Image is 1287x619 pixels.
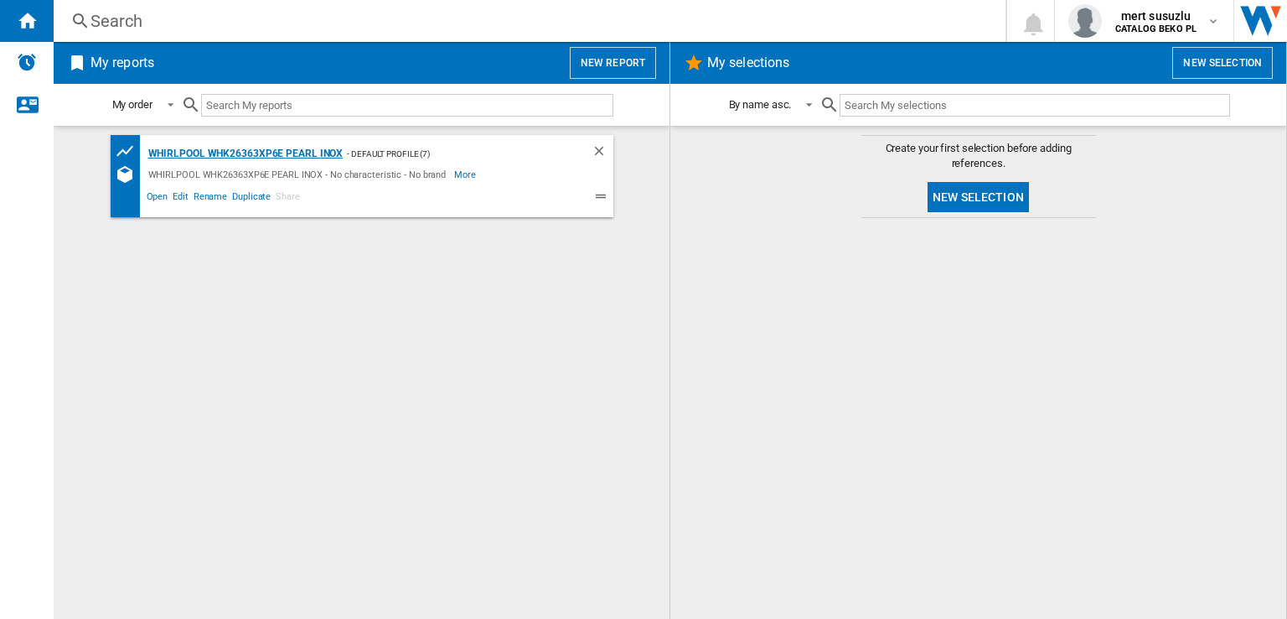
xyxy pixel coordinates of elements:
[144,143,344,164] div: WHIRLPOOL WHK26363XP6E PEARL INOX
[191,189,230,209] span: Rename
[144,164,455,185] div: WHIRLPOOL WHK26363XP6E PEARL INOX - No characteristic - No brand
[592,143,613,164] div: Delete
[1115,23,1197,34] b: CATALOG BEKO PL
[87,47,158,79] h2: My reports
[840,94,1229,117] input: Search My selections
[1172,47,1273,79] button: New selection
[17,52,37,72] img: alerts-logo.svg
[928,182,1029,212] button: New selection
[144,189,171,209] span: Open
[704,47,793,79] h2: My selections
[1068,4,1102,38] img: profile.jpg
[273,189,302,209] span: Share
[454,164,478,185] span: More
[861,141,1096,171] span: Create your first selection before adding references.
[112,98,152,111] div: My order
[201,94,613,117] input: Search My reports
[570,47,656,79] button: New report
[729,98,792,111] div: By name asc.
[1115,8,1197,24] span: mert susuzlu
[170,189,191,209] span: Edit
[115,164,144,185] div: References
[343,143,557,164] div: - Default profile (7)
[230,189,273,209] span: Duplicate
[90,9,962,33] div: Search
[115,141,144,162] div: Prices and No. offers by brand graph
